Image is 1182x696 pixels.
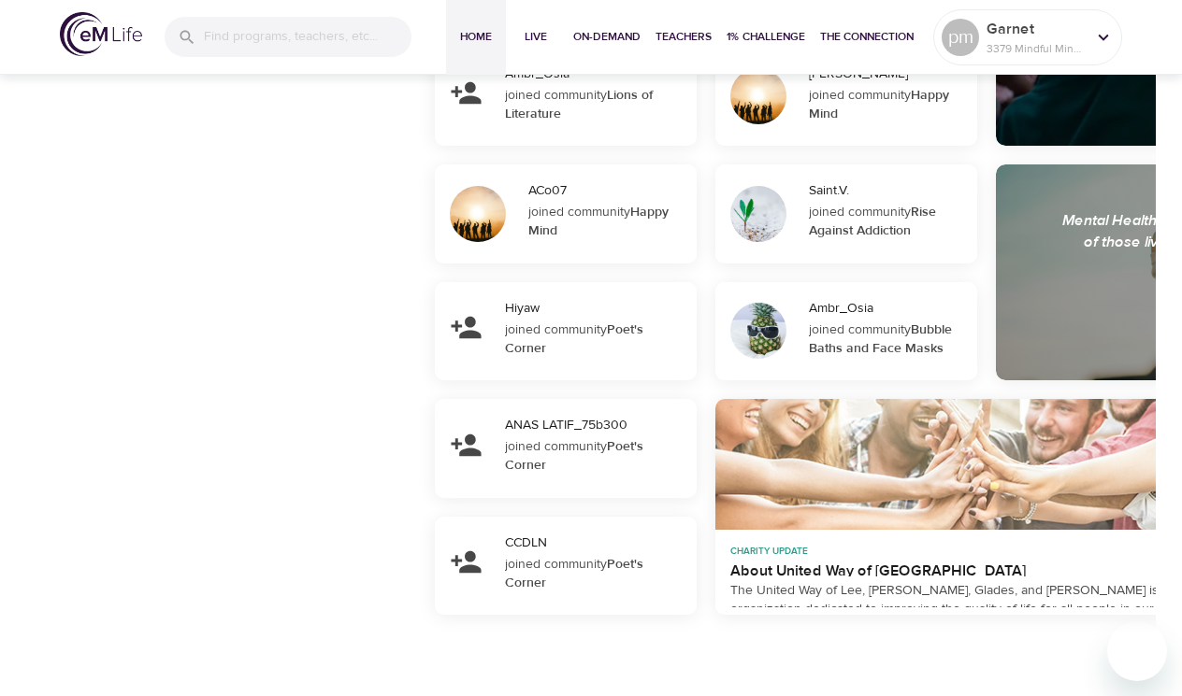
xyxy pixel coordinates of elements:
[505,416,689,434] div: ANAS LATIF_75b300
[505,321,643,357] strong: Poet's Corner
[987,18,1086,40] p: Garnet
[505,555,685,592] div: joined community
[727,27,805,47] span: 1% Challenge
[809,86,965,123] div: joined community
[809,320,965,358] div: joined community
[942,19,979,56] div: pm
[809,203,965,240] div: joined community
[809,181,970,200] div: Saint.V.
[505,556,643,591] strong: Poet's Corner
[809,87,949,122] strong: Happy Mind
[809,204,936,239] strong: Rise Against Addiction
[809,299,970,318] div: Ambr_Osia
[505,438,643,474] strong: Poet's Corner
[513,27,558,47] span: Live
[505,87,653,122] strong: Lions of Literature
[987,40,1086,57] p: 3379 Mindful Minutes
[809,321,952,357] strong: Bubble Baths and Face Masks
[505,533,689,552] div: CCDLN
[505,86,685,123] div: joined community
[528,181,689,200] div: ACo07
[528,203,685,240] div: joined community
[820,27,914,47] span: The Connection
[204,17,411,57] input: Find programs, teachers, etc...
[60,12,142,56] img: logo
[505,320,685,358] div: joined community
[505,437,685,475] div: joined community
[454,27,498,47] span: Home
[505,299,689,318] div: Hiyaw
[528,204,669,239] strong: Happy Mind
[573,27,641,47] span: On-Demand
[656,27,712,47] span: Teachers
[1107,621,1167,681] iframe: Button to launch messaging window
